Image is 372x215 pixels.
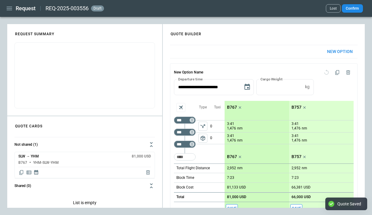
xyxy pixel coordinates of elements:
span: Duplicate quote option [332,67,343,78]
h4: REQUEST SUMMARY [8,26,61,39]
p: 7:23 [227,176,234,180]
h1: Request [16,5,36,12]
p: 81,133 USD [227,185,246,190]
p: nm [237,166,243,171]
p: List is empty [14,193,155,214]
div: Too short [174,117,196,124]
p: 7:23 [292,176,299,180]
p: 66,000 USD [292,195,311,199]
button: Choose date, selected date is Aug 20, 2025 [241,81,253,93]
h6: YHM-SLW-YHM [33,161,59,165]
span: Delete quote option [343,67,354,78]
p: 66,381 USD [292,185,311,190]
p: 2,952 [227,166,236,170]
div: Too short [174,153,196,160]
h4: QUOTE BUILDER [163,26,209,39]
h2: REQ-2025-003556 [46,5,89,12]
p: Total Flight Distance [176,166,210,171]
p: Type [199,105,207,110]
h6: B767 [18,161,27,165]
span: Display detailed quote content [26,170,32,176]
span: Display quote schedule [33,170,39,176]
p: kg [305,84,310,89]
h6: Total [176,195,184,199]
p: 1,476 [292,138,301,143]
button: Shared (0) [14,179,155,193]
button: Not shared (1) [14,137,155,152]
span: draft [92,6,103,11]
p: 1,476 [292,126,301,131]
button: Lost [326,4,341,13]
button: New Option [322,45,358,58]
h6: SLW → YHM [18,154,39,158]
h4: QUOTE CARDS [8,118,50,131]
p: B767 [227,154,237,159]
p: nm [302,126,307,131]
label: Departure time [178,76,203,82]
p: 3:41 [292,134,299,138]
button: Save [226,204,238,213]
div: Not shared (1) [14,193,155,214]
p: 1,476 [227,126,236,131]
h6: Not shared (1) [14,143,38,147]
p: 2,952 [292,166,301,170]
p: B757 [292,105,301,110]
h6: New Option Name [174,67,203,78]
div: Not shared (1) [14,152,155,178]
p: 3:41 [227,122,234,126]
p: B757 [292,154,301,159]
span: Type of sector [198,134,207,143]
p: Block Cost [176,185,194,190]
span: Reset quote option [321,67,332,78]
p: 0 [210,132,225,144]
p: 0 [210,120,225,132]
span: package_2 [200,135,206,141]
p: 3:41 [292,122,299,126]
span: Save this aircraft quote and copy details to clipboard [226,204,238,213]
p: 81,000 USD [227,195,246,199]
span: Type of sector [198,122,207,131]
button: Save [290,204,302,213]
button: left aligned [198,134,207,143]
div: Quote Saved [337,201,361,207]
p: Block Time [176,175,194,180]
p: nm [237,138,243,143]
button: left aligned [198,122,207,131]
div: Too short [174,129,196,136]
h6: 81,000 USD [132,154,151,158]
p: nm [302,138,307,143]
p: B767 [227,105,237,110]
button: Confirm [342,4,363,13]
span: Delete quote [145,170,151,176]
p: 3:41 [227,134,234,138]
p: nm [302,166,307,171]
label: Cargo Weight [260,76,282,82]
p: 1,476 [227,138,236,143]
span: Aircraft selection [176,103,185,112]
p: nm [237,126,243,131]
h6: Shared (0) [14,184,31,188]
p: Taxi [214,105,221,110]
div: Too short [174,141,196,148]
span: Copy quote content [18,170,24,176]
span: Save this aircraft quote and copy details to clipboard [290,204,302,213]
